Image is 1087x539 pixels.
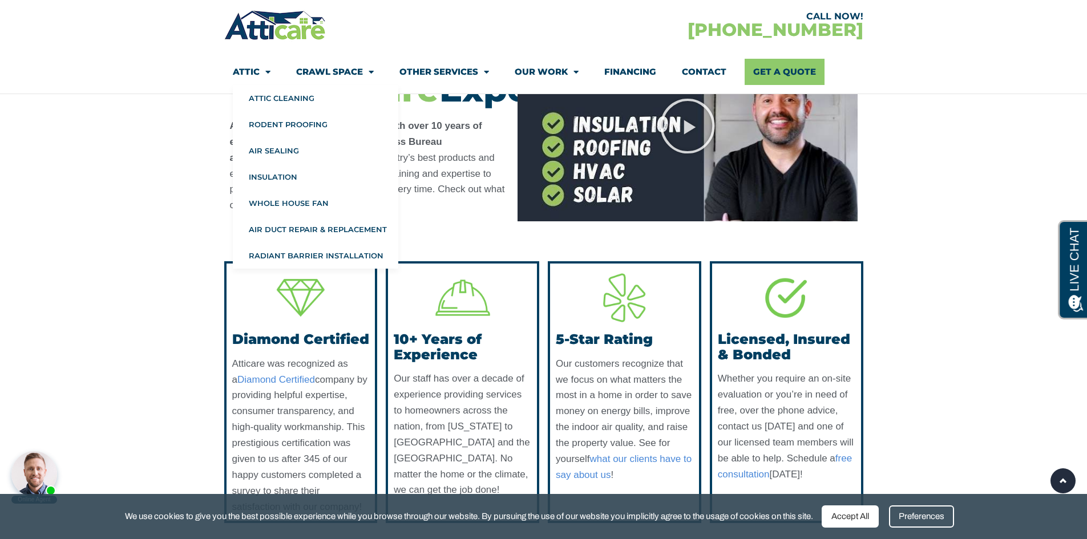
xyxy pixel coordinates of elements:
[28,9,92,23] span: Opens a chat window
[233,111,398,137] a: Rodent Proofing
[232,356,370,515] p: Atticare was recognized as a company by providing helpful expertise, consumer transparency, and h...
[556,356,693,483] p: Our customers recognize that we focus on what matters the most in a home in order to save money o...
[544,12,863,21] div: CALL NOW!
[718,371,855,482] p: Whether you require an on-site evaluation or you’re in need of free, over the phone advice, conta...
[515,59,579,85] a: Our Work
[889,505,954,528] div: Preferences
[745,59,825,85] a: Get A Quote
[6,448,63,505] iframe: Chat Invitation
[659,98,716,155] div: Play Video
[233,59,270,85] a: Attic
[233,216,398,242] a: Air Duct Repair & Replacement
[233,85,398,269] ul: Attic
[233,85,398,111] a: Attic Cleaning
[399,59,489,85] a: Other Services
[682,59,726,85] a: Contact
[604,59,656,85] a: Financing
[230,120,505,211] b: Atticare is a nationwide company with over 10 years of experience and an A+ Better Business Burea...
[394,332,531,362] h3: 10+ Years of Experience
[230,38,506,107] h3: About the Experience
[237,374,315,385] a: Diamond Certified
[394,371,531,498] p: Our staff has over a decade of experience providing services to homeowners across the nation, fro...
[233,190,398,216] a: Whole House Fan
[556,453,692,480] a: what our clients have to say about us
[233,164,398,190] a: Insulation
[556,332,693,347] h3: 5-Star Rating
[125,509,813,524] span: We use cookies to give you the best possible experience while you browse through our website. By ...
[232,332,370,347] h3: Diamond Certified
[822,505,879,528] div: Accept All
[233,137,398,164] a: Air Sealing
[296,59,374,85] a: Crawl Space
[718,453,852,480] a: free consultation
[233,242,398,269] a: Radiant Barrier Installation
[233,59,855,85] nav: Menu
[718,332,855,362] h3: Licensed, Insured & Bonded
